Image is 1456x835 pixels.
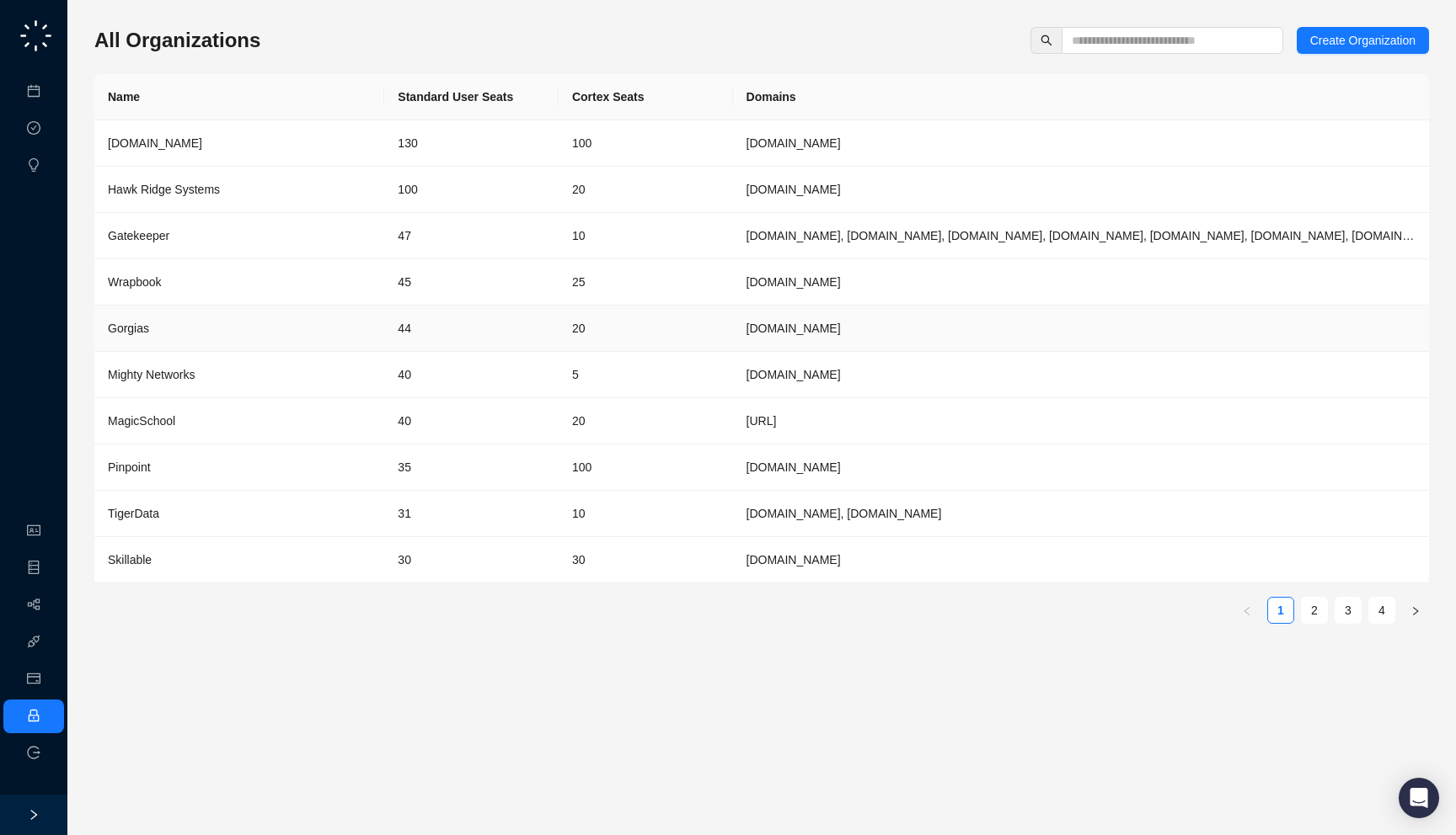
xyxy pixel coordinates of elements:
span: Mighty Networks [108,368,195,381]
td: magicschool.ai [733,398,1429,444]
td: 100 [559,120,733,167]
li: Next Page [1402,597,1429,624]
td: 10 [559,491,733,537]
td: 40 [384,352,559,398]
span: [DOMAIN_NAME] [108,136,202,150]
th: Name [94,74,384,120]
td: 10 [559,213,733,259]
td: gorgias.com [733,306,1429,352]
span: right [28,809,40,821]
td: mightynetworks.com [733,352,1429,398]
th: Cortex Seats [559,74,733,120]
td: synthesia.io [733,120,1429,167]
td: pinpointhq.com [733,444,1429,491]
td: 31 [384,491,559,537]
li: 1 [1267,597,1294,624]
span: Hawk Ridge Systems [108,183,220,196]
span: search [1041,35,1052,46]
span: MagicSchool [108,414,175,428]
span: Gatekeeper [108,229,169,242]
td: 20 [559,167,733,213]
li: 3 [1335,597,1362,624]
span: right [1410,606,1421,616]
th: Domains [733,74,1429,120]
span: Create Organization [1310,31,1416,50]
span: TigerData [108,507,159,520]
td: 44 [384,306,559,352]
td: 130 [384,120,559,167]
button: left [1234,597,1261,624]
td: timescale.com, tigerdata.com [733,491,1429,537]
a: 3 [1336,598,1361,623]
td: 20 [559,306,733,352]
td: 30 [384,537,559,583]
div: Open Intercom Messenger [1399,778,1439,818]
button: right [1402,597,1429,624]
td: skillable.com [733,537,1429,583]
span: Pinpoint [108,460,151,474]
a: 1 [1268,598,1293,623]
td: 30 [559,537,733,583]
a: 2 [1302,598,1327,623]
span: Wrapbook [108,275,162,289]
span: Skillable [108,553,152,566]
span: left [1242,606,1252,616]
td: 45 [384,259,559,306]
td: wrapbook.com [733,259,1429,306]
td: 40 [384,398,559,444]
td: gatekeeperhq.com, gatekeeperhq.io, gatekeeper.io, gatekeepervclm.com, gatekeeperhq.co, trygatekee... [733,213,1429,259]
td: 100 [384,167,559,213]
span: Gorgias [108,322,149,335]
li: 2 [1301,597,1328,624]
td: 25 [559,259,733,306]
span: logout [27,746,40,759]
img: logo-small-C4UdH2pc.png [17,17,55,55]
td: 100 [559,444,733,491]
td: 47 [384,213,559,259]
button: Create Organization [1297,27,1429,54]
th: Standard User Seats [384,74,559,120]
li: 4 [1368,597,1395,624]
h3: All Organizations [94,27,260,54]
li: Previous Page [1234,597,1261,624]
td: 20 [559,398,733,444]
td: hawkridgesys.com [733,167,1429,213]
td: 35 [384,444,559,491]
a: 4 [1369,598,1394,623]
td: 5 [559,352,733,398]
